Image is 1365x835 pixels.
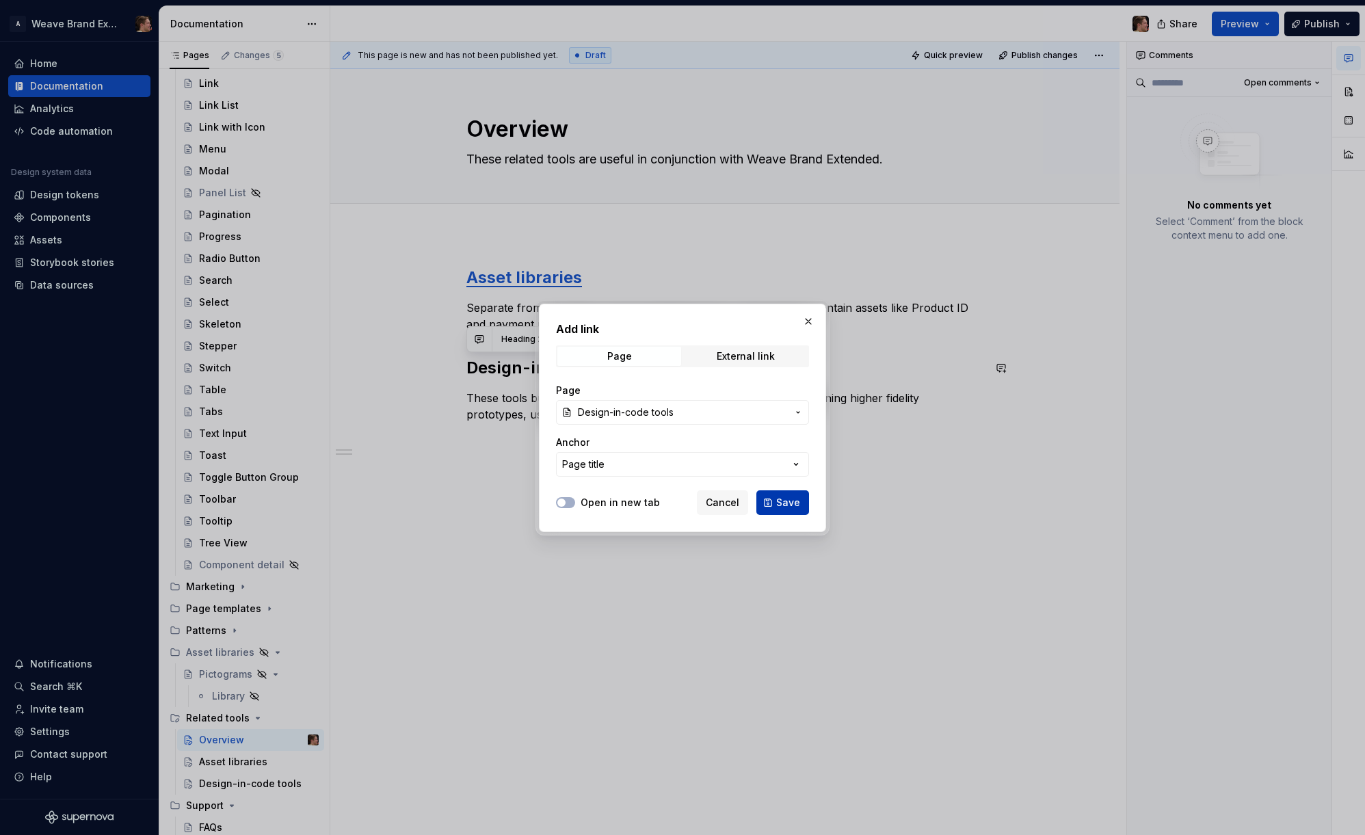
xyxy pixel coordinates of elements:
div: Page [607,351,632,362]
button: Save [756,490,809,515]
div: Page title [562,458,605,471]
label: Page [556,384,581,397]
button: Page title [556,452,809,477]
button: Cancel [697,490,748,515]
button: Design-in-code tools [556,400,809,425]
label: Open in new tab [581,496,660,509]
h2: Add link [556,321,809,337]
div: External link [717,351,775,362]
span: Cancel [706,496,739,509]
span: Save [776,496,800,509]
span: Design-in-code tools [578,406,674,419]
label: Anchor [556,436,589,449]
